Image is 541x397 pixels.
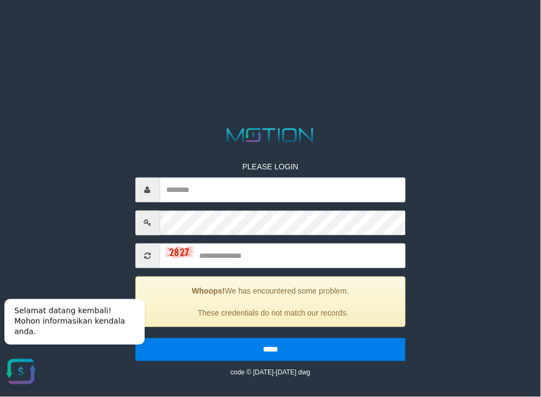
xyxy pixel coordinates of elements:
[231,369,310,377] small: code © [DATE]-[DATE] dwg
[192,286,225,295] strong: Whoops!
[223,126,318,145] img: MOTION_logo.png
[135,277,406,327] div: We has encountered some problem.
[150,307,397,318] li: These credentials do not match our records.
[135,161,406,172] p: PLEASE LOGIN
[14,17,125,47] span: Selamat datang kembali! Mohon informasikan kendala anda.
[166,247,193,258] img: captcha
[4,66,37,99] button: Open LiveChat chat widget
